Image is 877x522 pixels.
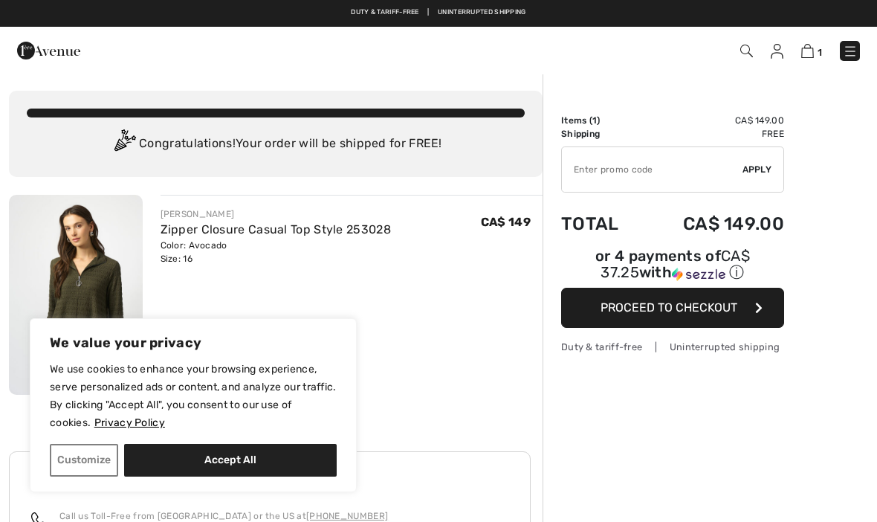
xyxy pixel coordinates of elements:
td: CA$ 149.00 [642,199,784,249]
button: Accept All [124,444,337,477]
div: or 4 payments of with [561,249,784,283]
span: Proceed to Checkout [601,300,737,315]
a: Zipper Closure Casual Top Style 253028 [161,222,391,236]
span: CA$ 149 [481,215,531,229]
div: Duty & tariff-free | Uninterrupted shipping [561,340,784,354]
div: We value your privacy [30,318,357,492]
img: Congratulation2.svg [109,129,139,159]
button: Proceed to Checkout [561,288,784,328]
span: 1 [818,47,822,58]
p: We use cookies to enhance your browsing experience, serve personalized ads or content, and analyz... [50,361,337,432]
a: [PHONE_NUMBER] [306,511,388,521]
a: 1 [801,42,822,59]
div: Congratulations! Your order will be shipped for FREE! [27,129,525,159]
div: [PERSON_NAME] [161,207,391,221]
img: My Info [771,44,783,59]
td: CA$ 149.00 [642,114,784,127]
img: 1ère Avenue [17,36,80,65]
img: Sezzle [672,268,725,281]
span: 1 [592,115,597,126]
img: Zipper Closure Casual Top Style 253028 [9,195,143,395]
td: Total [561,199,642,249]
a: 1ère Avenue [17,42,80,57]
input: Promo code [562,147,742,192]
p: We value your privacy [50,334,337,352]
button: Customize [50,444,118,477]
td: Items ( ) [561,114,642,127]
a: Privacy Policy [94,416,166,430]
img: Search [740,45,753,57]
img: Shopping Bag [801,44,814,58]
span: Apply [742,163,772,176]
img: Menu [843,44,858,59]
td: Free [642,127,784,141]
span: CA$ 37.25 [601,247,750,281]
div: or 4 payments ofCA$ 37.25withSezzle Click to learn more about Sezzle [561,249,784,288]
div: Color: Avocado Size: 16 [161,239,391,265]
td: Shipping [561,127,642,141]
